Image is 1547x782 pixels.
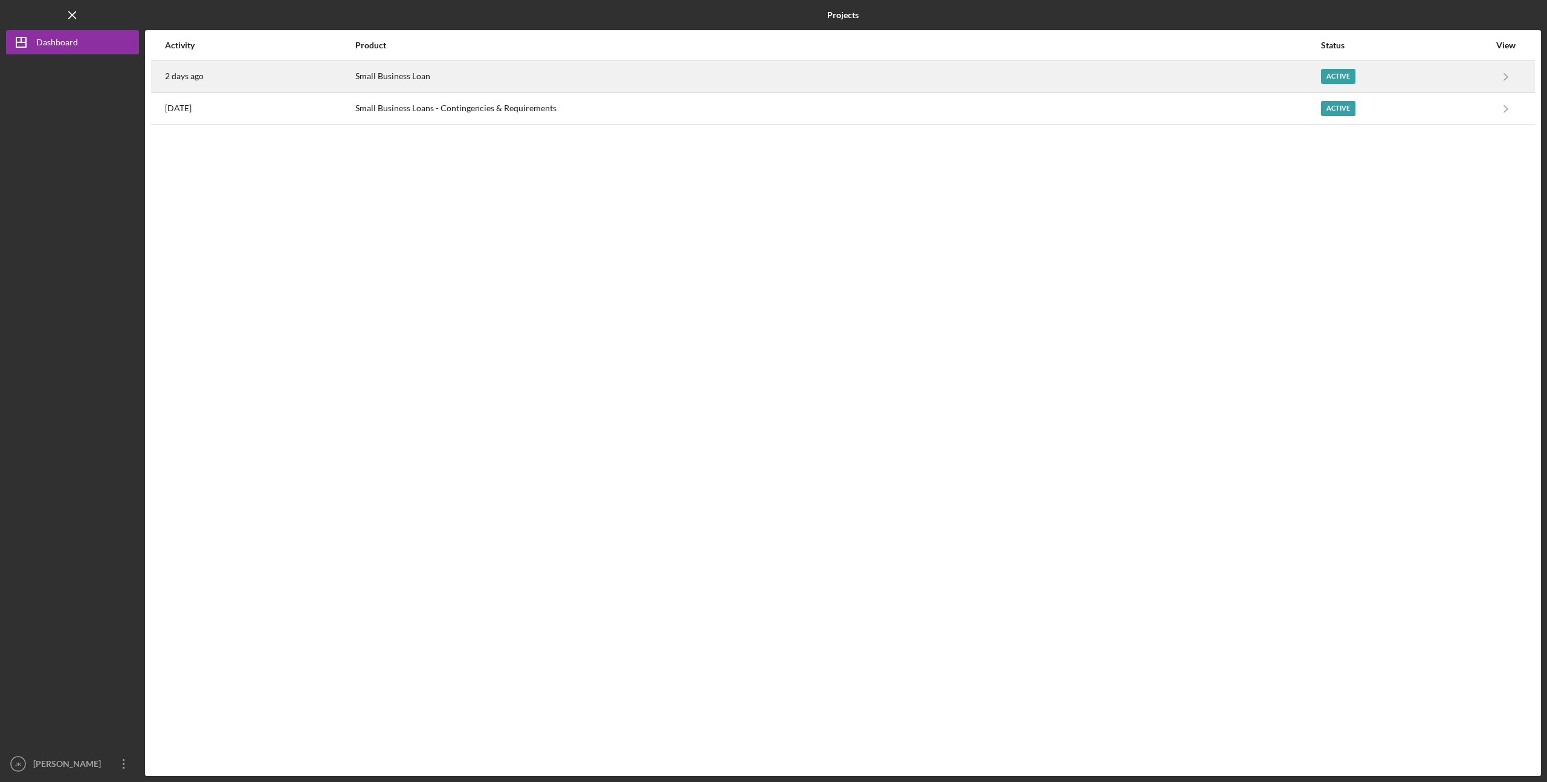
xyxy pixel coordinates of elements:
b: Projects [827,10,859,20]
button: Dashboard [6,30,139,54]
text: JK [15,761,22,767]
div: Activity [165,40,354,50]
div: Small Business Loan [355,62,1320,92]
div: Product [355,40,1320,50]
time: 2025-09-02 14:28 [165,103,192,113]
div: Dashboard [36,30,78,57]
div: [PERSON_NAME] [30,752,109,779]
div: View [1491,40,1521,50]
div: Active [1321,101,1355,116]
button: JK[PERSON_NAME] [6,752,139,776]
time: 2025-10-06 13:41 [165,71,204,81]
div: Active [1321,69,1355,84]
div: Small Business Loans - Contingencies & Requirements [355,94,1320,124]
div: Status [1321,40,1490,50]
